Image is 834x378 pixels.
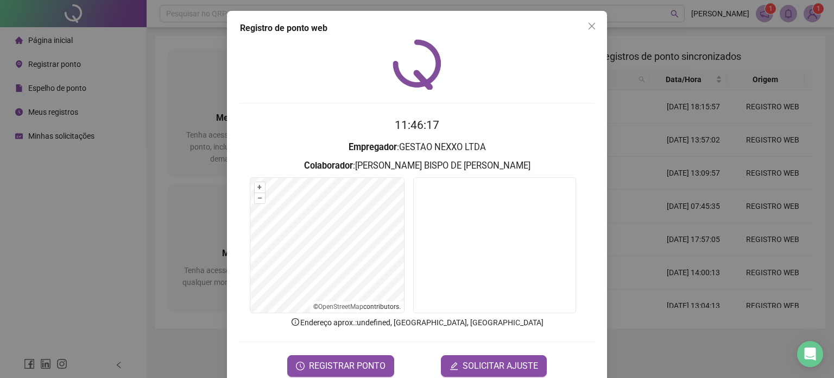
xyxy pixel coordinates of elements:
button: REGISTRAR PONTO [287,355,394,377]
button: + [255,182,265,193]
button: editSOLICITAR AJUSTE [441,355,547,377]
h3: : GESTAO NEXXO LTDA [240,140,594,154]
span: info-circle [290,317,300,327]
strong: Empregador [349,142,397,152]
div: Registro de ponto web [240,22,594,35]
a: OpenStreetMap [318,303,363,311]
span: edit [450,362,458,370]
img: QRPoint [393,39,441,90]
p: Endereço aprox. : undefined, [GEOGRAPHIC_DATA], [GEOGRAPHIC_DATA] [240,317,594,329]
span: close [587,22,596,30]
li: © contributors. [313,303,401,311]
button: – [255,193,265,203]
strong: Colaborador [304,160,353,171]
span: clock-circle [296,362,305,370]
span: SOLICITAR AJUSTE [463,360,538,373]
time: 11:46:17 [395,119,439,132]
span: REGISTRAR PONTO [309,360,386,373]
button: Close [583,17,601,35]
h3: : [PERSON_NAME] BISPO DE [PERSON_NAME] [240,159,594,173]
div: Open Intercom Messenger [797,341,823,367]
